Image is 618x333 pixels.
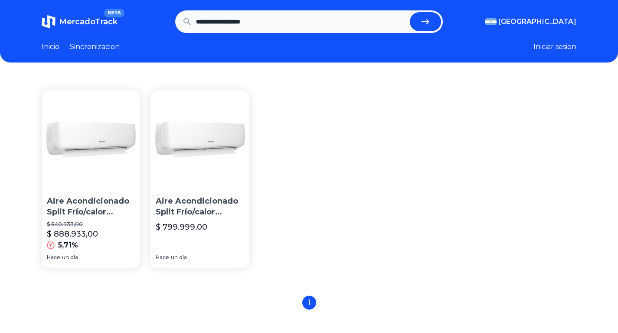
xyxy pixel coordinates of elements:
[47,196,135,218] p: Aire Acondicionado Split Frío/calor Hisense 3400w 2900f As12
[156,196,244,218] p: Aire Acondicionado Split Frío/calor Hisense 3400w 2900f As12
[104,9,124,17] span: BETA
[498,16,576,27] span: [GEOGRAPHIC_DATA]
[59,17,118,26] span: MercadoTrack
[156,254,169,261] span: Hace
[47,228,98,240] p: $ 888.933,00
[62,254,78,261] span: un día
[47,254,60,261] span: Hace
[485,16,576,27] button: [GEOGRAPHIC_DATA]
[485,18,497,25] img: Argentina
[58,240,78,251] p: 5,71%
[42,90,140,189] img: Aire Acondicionado Split Frío/calor Hisense 3400w 2900f As12
[150,90,249,189] img: Aire Acondicionado Split Frío/calor Hisense 3400w 2900f As12
[171,254,187,261] span: un día
[42,42,59,52] a: Inicio
[42,90,140,268] a: Aire Acondicionado Split Frío/calor Hisense 3400w 2900f As12Aire Acondicionado Split Frío/calor H...
[150,90,249,268] a: Aire Acondicionado Split Frío/calor Hisense 3400w 2900f As12Aire Acondicionado Split Frío/calor H...
[42,15,118,29] a: MercadoTrackBETA
[42,15,56,29] img: MercadoTrack
[70,42,120,52] a: Sincronizacion
[47,221,135,228] p: $ 840.933,00
[156,221,207,233] p: $ 799.999,00
[533,42,576,52] button: Iniciar sesion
